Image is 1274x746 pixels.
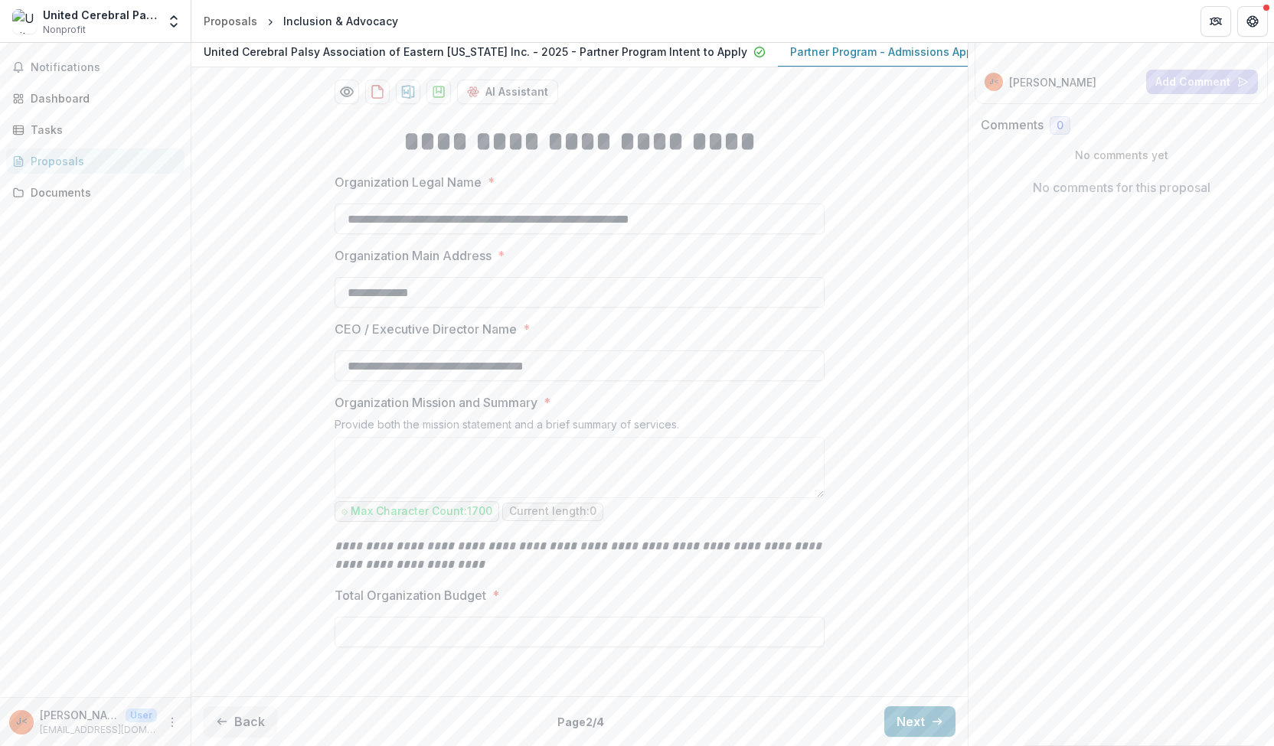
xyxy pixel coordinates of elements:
button: Next [884,706,955,737]
p: United Cerebral Palsy Association of Eastern [US_STATE] Inc. - 2025 - Partner Program Intent to A... [204,44,747,60]
div: Proposals [31,153,172,169]
div: United Cerebral Palsy Association of Eastern [US_STATE] Inc. [43,7,157,23]
div: Joanna Marrero <grants@ucpect.org> <grants@ucpect.org> [989,78,999,86]
button: Notifications [6,55,185,80]
p: [EMAIL_ADDRESS][DOMAIN_NAME] [40,723,157,737]
a: Proposals [6,148,185,174]
p: User [126,709,157,722]
a: Documents [6,180,185,205]
button: Back [204,706,277,737]
button: Partners [1200,6,1231,37]
p: Page 2 / 4 [557,714,604,730]
p: Organization Main Address [335,246,492,265]
h2: Comments [981,118,1044,132]
button: AI Assistant [457,80,558,104]
span: 0 [1057,119,1063,132]
p: [PERSON_NAME] [1009,74,1096,90]
p: Partner Program - Admissions Application [790,44,1013,60]
p: Organization Mission and Summary [335,393,537,412]
button: Add Comment [1146,70,1258,94]
p: No comments for this proposal [1033,178,1210,197]
div: Documents [31,184,172,200]
nav: breadcrumb [198,10,404,32]
div: Tasks [31,122,172,138]
p: Organization Legal Name [335,173,482,191]
div: Provide both the mission statement and a brief summary of services. [335,418,825,437]
a: Dashboard [6,86,185,111]
span: Nonprofit [43,23,86,37]
button: download-proposal [426,80,451,104]
button: download-proposal [396,80,420,104]
div: Inclusion & Advocacy [283,13,398,29]
div: Joanna Marrero <grants@ucpect.org> <grants@ucpect.org> [16,717,28,727]
div: Dashboard [31,90,172,106]
p: [PERSON_NAME] <[EMAIL_ADDRESS][DOMAIN_NAME]> <[EMAIL_ADDRESS][DOMAIN_NAME]> [40,707,119,723]
button: Get Help [1237,6,1268,37]
button: Preview e3b9741c-068c-4f79-9b60-163c8e6310ca-1.pdf [335,80,359,104]
div: Proposals [204,13,257,29]
img: United Cerebral Palsy Association of Eastern Connecticut Inc. [12,9,37,34]
p: Max Character Count: 1700 [351,505,492,518]
p: Total Organization Budget [335,586,486,604]
p: CEO / Executive Director Name [335,320,517,338]
span: Notifications [31,61,178,74]
button: download-proposal [365,80,390,104]
a: Tasks [6,117,185,142]
button: More [163,713,181,731]
a: Proposals [198,10,263,32]
p: No comments yet [981,147,1262,163]
p: Current length: 0 [509,505,596,518]
button: Open entity switcher [163,6,185,37]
